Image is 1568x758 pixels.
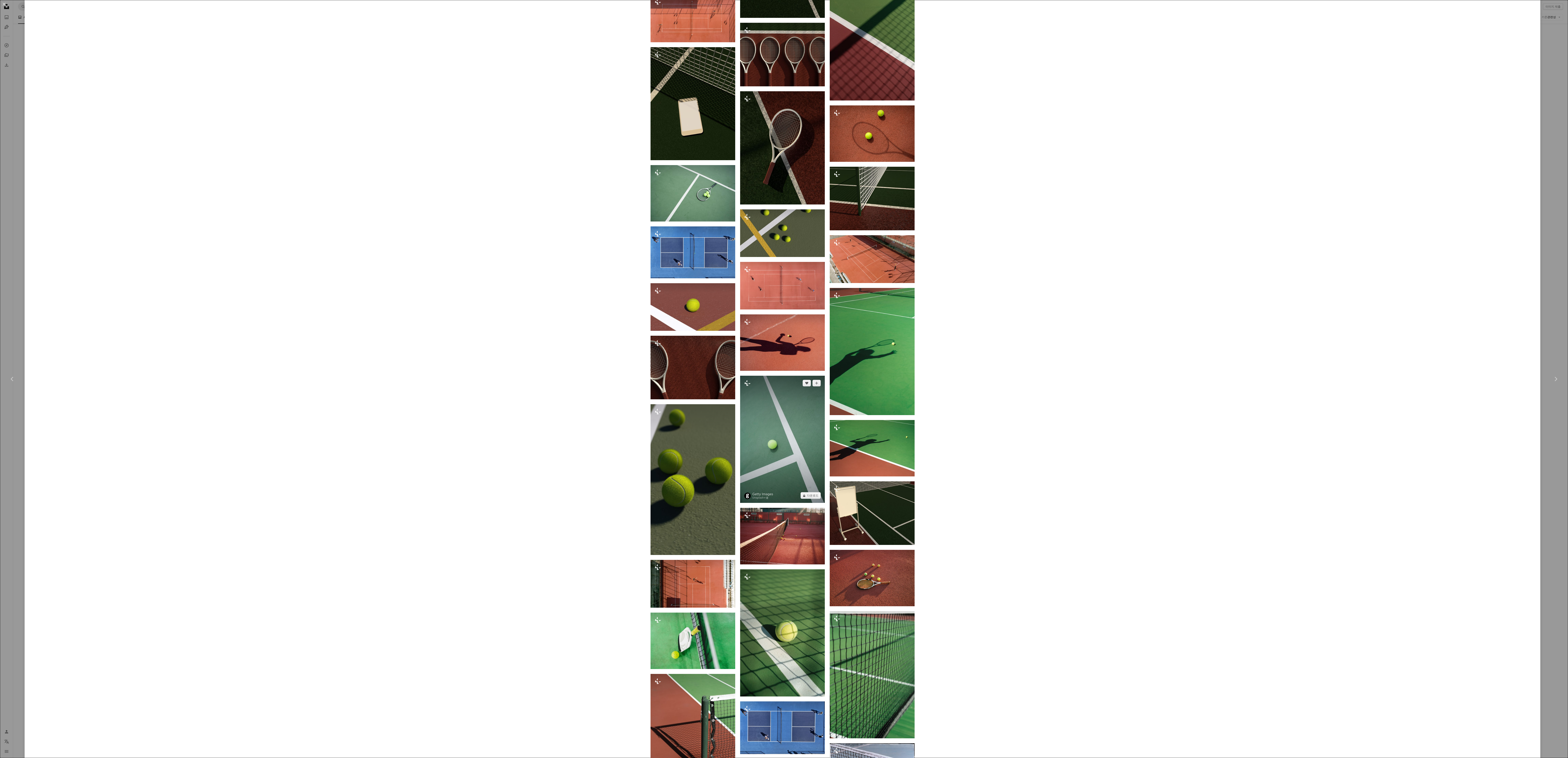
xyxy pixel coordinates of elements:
a: 테니스 라켓과 테니스 코트에 있는 두 개의 테니스 공 [651,191,735,195]
a: 벽에 늘어선 4개의 테니스 라켓 [740,53,825,56]
a: 4개의 테니스 공이 있는 테니스 코트 [740,231,825,235]
img: 테니스 코트에서 테니스를 치는 두 사람 [830,235,914,283]
a: 녹색 코트의 테니스 라켓과 공 [651,639,735,643]
img: 테니스 코트 위에 서 있는 한 무리의 사람들 [740,701,825,754]
img: 테니스 코트에 앉아있는 테니스 공 [651,283,735,331]
img: 테니스 코트에 앉아 있는 테니스 공 [740,376,825,503]
a: 화이트 보드가있는 테니스 코트 [830,511,914,515]
a: Getty Images [752,492,773,496]
img: 테니스 코트에 누워 있는 테니스 공 그룹 [651,404,735,555]
img: 벽에 늘어선 4개의 테니스 라켓 [740,23,825,86]
div: 용 [752,496,773,500]
img: 울타리 앞 바닥에 누워 있는 휴대폰 [651,47,735,160]
a: 테니스 코트에 앉아있는 테니스 공 [651,305,735,309]
img: 테니스 코트에 누워 있는 테니스 라켓 [740,91,825,204]
a: 테니스 라켓을 들고 있는 사람의 그림자 [740,341,825,344]
a: 지상에 그물이 있는 테니스 코트 [651,735,735,739]
a: 다음 [1543,359,1568,399]
a: 그림자가 있는 테니스 코트의 오버헤드 뷰 [651,16,735,20]
a: 울타리 앞 바닥에 누워 있는 휴대폰 [651,102,735,105]
img: 녹색 코트의 테니스 라켓과 공 [651,613,735,669]
img: 테니스 라켓을 들고 있는 사람의 그림자 [740,314,825,371]
a: 선수들이 테니스 코트에 있습니다. [740,284,825,288]
button: 컬렉션에 추가 [812,380,821,386]
img: 한 사람이 테니스 코트에서 테니스를 치고 있습니다. [651,560,735,607]
img: 화이트 보드가있는 테니스 코트 [830,481,914,545]
img: Getty Images의 프로필로 이동 [744,493,751,499]
img: 갈색 표면에 누워 있는 두 개의 테니스 라켓 [651,336,735,399]
img: 코트에서 테니스 네트의 클로즈업 [830,167,914,230]
a: 갈색 표면에 누워 있는 두 개의 테니스 라켓 [651,366,735,369]
a: a shadow of a person playing tennis on a tennis court [830,349,914,353]
a: 테니스 코트에 있는 사람의 그림자 [830,446,914,450]
img: 4개의 테니스 공이 있는 테니스 코트 [740,209,825,257]
img: 선수들이 테니스 코트에 있습니다. [740,262,825,309]
a: 테니스 코트에 누워 있는 테니스 라켓 [740,146,825,150]
a: 테니스 라켓과 코트에 놓인 테니스공 3개 [830,576,914,580]
img: 테니스 코트에 앉아 있는 테니스 공 [740,569,825,696]
a: 푸른 테니스 코트에서 테니스를 치는 두 사람 [651,250,735,254]
img: a shadow of a person playing tennis on a tennis court [830,288,914,415]
a: 테니스 코트에 앉아 있는 테니스 공 [740,437,825,441]
img: 테니스 코트에 있는 사람의 그림자 [830,420,914,476]
img: 테니스 라켓과 테니스 코트에 있는 두 개의 테니스 공 [651,165,735,221]
button: 다운로드 [801,492,821,499]
a: 테니스 코트 위에 놓인 두 개의 테니스 공 [830,132,914,135]
img: 푸른 테니스 코트에서 테니스를 치는 두 사람 [651,226,735,278]
a: 테니스 코트 위에 서 있는 한 무리의 사람들 [740,726,825,729]
img: 테니스 라켓과 코트에 놓인 테니스공 3개 [830,550,914,606]
a: 코트에서 라켓을 들고 있는 테니스 선수 [830,35,914,39]
a: Unsplash+ [752,496,766,499]
a: 테니스 코트에 앉아 있는 테니스 공 [740,631,825,635]
a: 테니스 코트에 있는 테니스 네트의 클로즈업 [830,673,914,677]
a: 테니스 코트에 누워 있는 테니스 공 그룹 [651,478,735,481]
img: 테니스 코트에 있는 테니스 네트의 클로즈업 [830,611,914,738]
a: 네트와 테니스 공이 있는 테니스 코트 [740,534,825,538]
img: 네트와 테니스 공이 있는 테니스 코트 [740,508,825,564]
a: 코트에서 테니스 네트의 클로즈업 [830,197,914,200]
a: 한 사람이 테니스 코트에서 테니스를 치고 있습니다. [651,582,735,586]
a: 테니스 코트에서 테니스를 치는 두 사람 [830,257,914,261]
button: 좋아요 [803,380,811,386]
img: 테니스 코트 위에 놓인 두 개의 테니스 공 [830,105,914,162]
